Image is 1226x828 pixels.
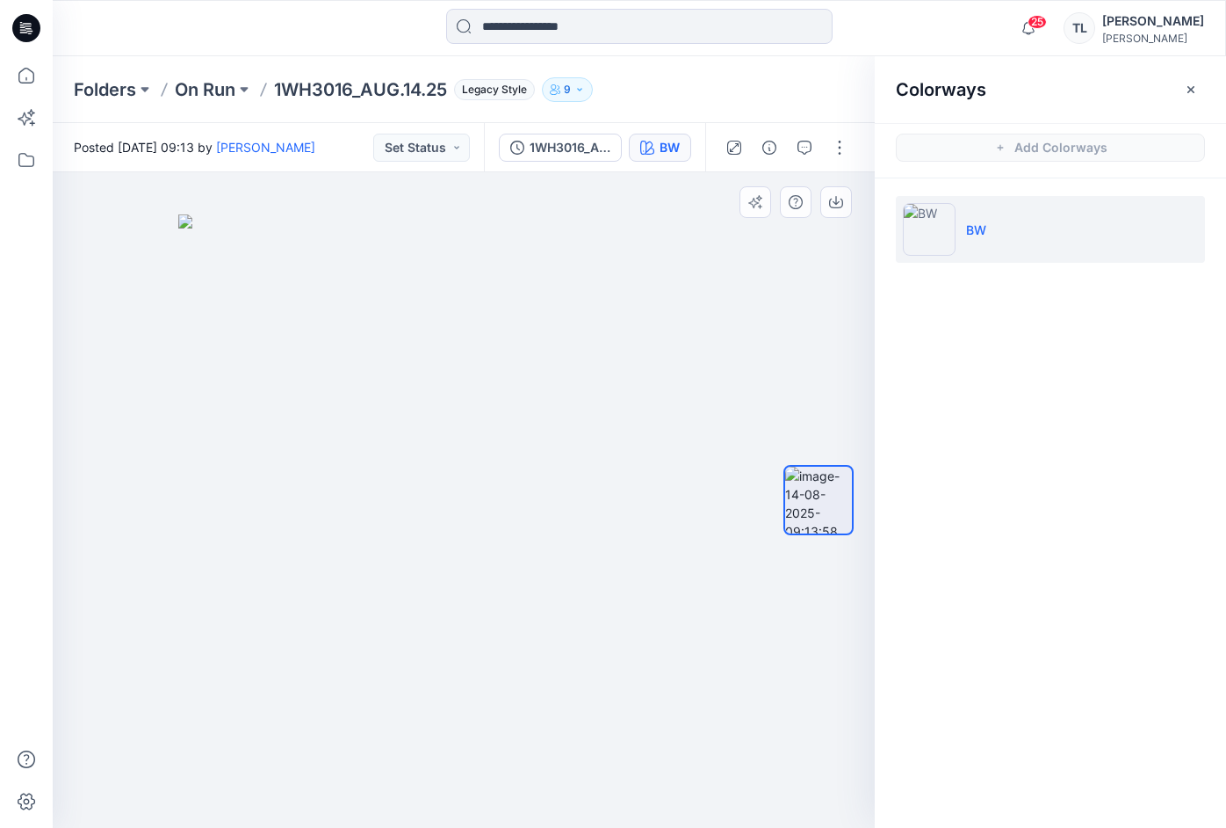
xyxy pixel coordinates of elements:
h2: Colorways [896,79,986,100]
button: 9 [542,77,593,102]
div: [PERSON_NAME] [1102,32,1204,45]
p: 1WH3016_AUG.14.25 [274,77,447,102]
p: BW [966,221,986,239]
div: 1WH3016_AUG.14.25 [530,138,610,157]
button: 1WH3016_AUG.14.25 [499,134,622,162]
div: TL [1064,12,1095,44]
img: BW [903,203,956,256]
span: 25 [1028,15,1047,29]
button: Legacy Style [447,77,535,102]
a: [PERSON_NAME] [216,140,315,155]
span: Legacy Style [454,79,535,100]
img: image-14-08-2025-09:13:58 [785,467,852,534]
a: On Run [175,77,235,102]
span: Posted [DATE] 09:13 by [74,138,315,156]
button: Details [755,134,783,162]
img: eyJhbGciOiJIUzI1NiIsImtpZCI6IjAiLCJzbHQiOiJzZXMiLCJ0eXAiOiJKV1QifQ.eyJkYXRhIjp7InR5cGUiOiJzdG9yYW... [178,214,749,828]
p: 9 [564,80,571,99]
a: Folders [74,77,136,102]
div: BW [660,138,680,157]
button: BW [629,134,691,162]
div: [PERSON_NAME] [1102,11,1204,32]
